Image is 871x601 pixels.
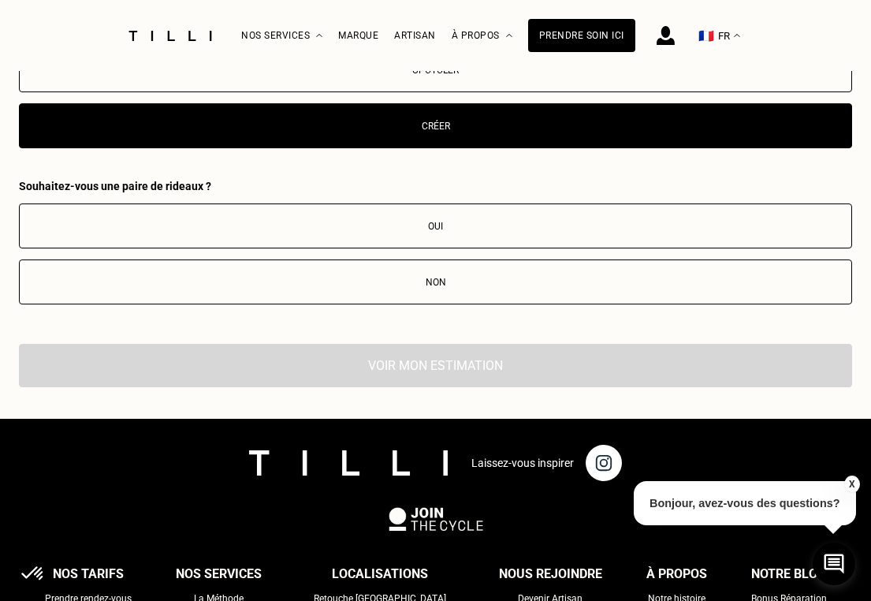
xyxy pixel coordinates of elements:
[452,1,512,71] div: À propos
[698,28,714,43] span: 🇫🇷
[528,19,635,52] a: Prendre soin ici
[646,562,707,586] div: À propos
[506,34,512,38] img: Menu déroulant à propos
[657,26,675,45] img: icône connexion
[53,562,124,586] div: Nos tarifs
[19,180,852,192] div: Souhaitez-vous une paire de rideaux ?
[389,507,483,531] img: logo Join The Cycle
[634,481,856,525] p: Bonjour, avez-vous des questions?
[471,457,574,469] p: Laissez-vous inspirer
[586,445,622,481] img: page instagram de Tilli une retoucherie à domicile
[19,259,852,304] button: Non
[338,30,378,41] a: Marque
[28,121,843,132] p: Créer
[123,31,218,41] img: Logo du service de couturière Tilli
[249,450,448,475] img: logo Tilli
[843,476,859,493] button: X
[394,30,436,41] a: Artisan
[19,203,852,248] button: Oui
[690,1,748,71] button: 🇫🇷 FR
[316,34,322,38] img: Menu déroulant
[734,34,740,38] img: menu déroulant
[751,562,826,586] div: Notre blog
[428,221,443,232] span: Oui
[176,562,262,586] div: Nos services
[426,277,446,288] span: Non
[241,1,322,71] div: Nos services
[19,103,852,148] button: Créer
[499,562,602,586] div: Nous rejoindre
[332,562,428,586] div: Localisations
